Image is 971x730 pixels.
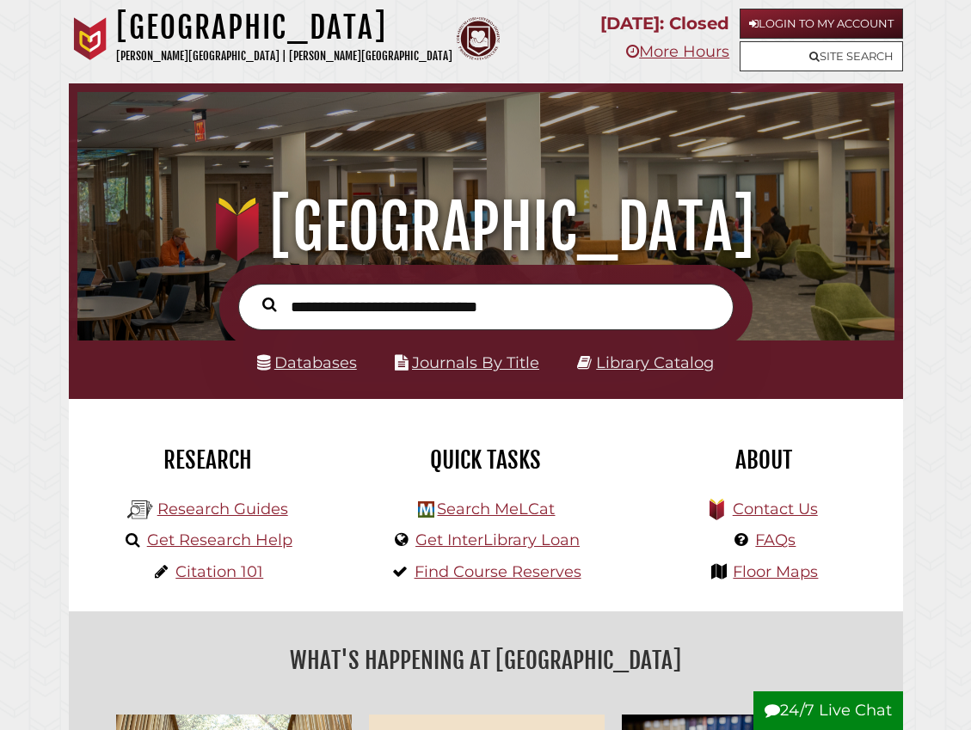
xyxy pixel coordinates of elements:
[257,353,357,372] a: Databases
[69,17,112,60] img: Calvin University
[418,501,434,518] img: Hekman Library Logo
[116,9,452,46] h1: [GEOGRAPHIC_DATA]
[415,562,581,581] a: Find Course Reserves
[740,9,903,39] a: Login to My Account
[360,445,611,475] h2: Quick Tasks
[755,531,796,549] a: FAQs
[740,41,903,71] a: Site Search
[415,531,580,549] a: Get InterLibrary Loan
[147,531,292,549] a: Get Research Help
[127,497,153,523] img: Hekman Library Logo
[626,42,729,61] a: More Hours
[157,500,288,518] a: Research Guides
[596,353,714,372] a: Library Catalog
[254,294,286,316] button: Search
[733,562,818,581] a: Floor Maps
[116,46,452,66] p: [PERSON_NAME][GEOGRAPHIC_DATA] | [PERSON_NAME][GEOGRAPHIC_DATA]
[412,353,539,372] a: Journals By Title
[262,297,277,312] i: Search
[91,189,879,265] h1: [GEOGRAPHIC_DATA]
[733,500,818,518] a: Contact Us
[437,500,555,518] a: Search MeLCat
[82,445,334,475] h2: Research
[82,641,890,680] h2: What's Happening at [GEOGRAPHIC_DATA]
[600,9,729,39] p: [DATE]: Closed
[175,562,263,581] a: Citation 101
[637,445,889,475] h2: About
[457,17,500,60] img: Calvin Theological Seminary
